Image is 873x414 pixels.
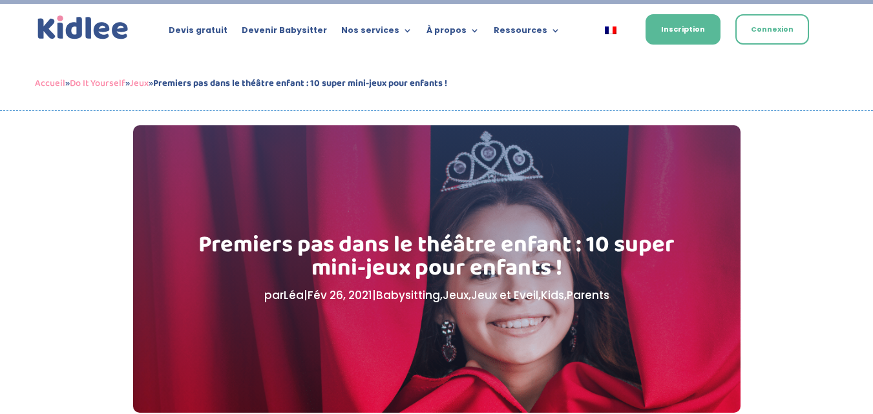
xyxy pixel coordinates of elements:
a: Jeux [130,76,149,91]
p: par | | , , , , [198,286,675,305]
a: Parents [567,287,609,303]
a: Kids [541,287,564,303]
a: Devenir Babysitter [242,26,327,40]
span: Fév 26, 2021 [308,287,372,303]
a: À propos [426,26,479,40]
span: » » » [35,76,447,91]
a: Jeux et Eveil [471,287,538,303]
a: Jeux [443,287,468,303]
a: Connexion [735,14,809,45]
h1: Premiers pas dans le théâtre enfant : 10 super mini-jeux pour enfants ! [198,233,675,286]
a: Ressources [494,26,560,40]
a: Nos services [341,26,412,40]
a: Kidlee Logo [35,13,131,43]
a: Do It Yourself [70,76,125,91]
a: Léa [284,287,304,303]
img: logo_kidlee_bleu [35,13,131,43]
a: Accueil [35,76,65,91]
img: Français [605,26,616,34]
a: Inscription [646,14,720,45]
a: Devis gratuit [169,26,227,40]
strong: Premiers pas dans le théâtre enfant : 10 super mini-jeux pour enfants ! [153,76,447,91]
a: Babysitting [376,287,440,303]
